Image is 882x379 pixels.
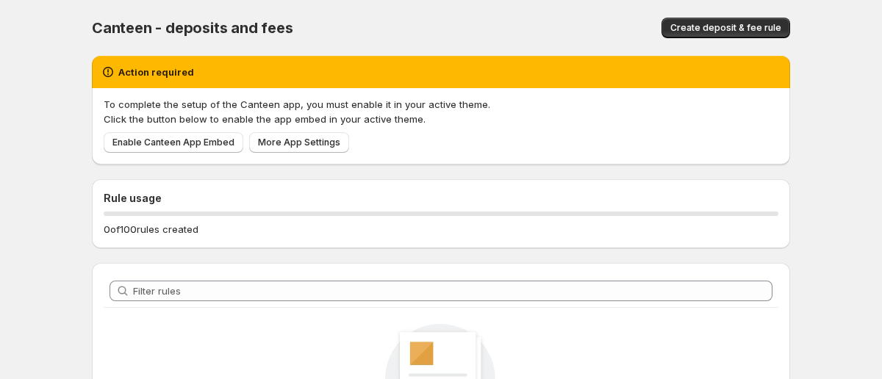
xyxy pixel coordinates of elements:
[104,112,778,126] p: Click the button below to enable the app embed in your active theme.
[249,132,349,153] a: More App Settings
[670,22,781,34] span: Create deposit & fee rule
[112,137,234,148] span: Enable Canteen App Embed
[133,281,772,301] input: Filter rules
[104,191,778,206] h2: Rule usage
[104,97,778,112] p: To complete the setup of the Canteen app, you must enable it in your active theme.
[118,65,194,79] h2: Action required
[92,19,293,37] span: Canteen - deposits and fees
[104,132,243,153] a: Enable Canteen App Embed
[104,222,198,237] p: 0 of 100 rules created
[258,137,340,148] span: More App Settings
[661,18,790,38] button: Create deposit & fee rule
